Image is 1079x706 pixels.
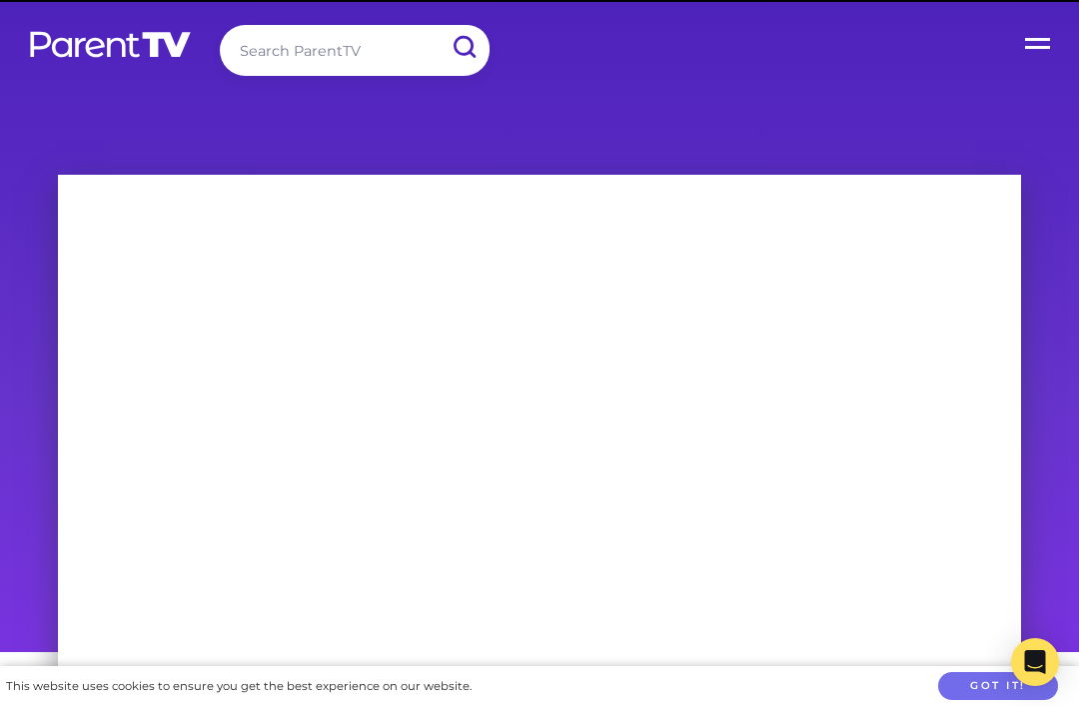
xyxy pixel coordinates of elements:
button: Got it! [938,672,1058,701]
img: parenttv-logo-white.4c85aaf.svg [28,30,193,59]
input: Submit [438,25,490,70]
div: Open Intercom Messenger [1011,638,1059,686]
div: This website uses cookies to ensure you get the best experience on our website. [6,676,472,697]
input: Search ParentTV [220,25,490,76]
